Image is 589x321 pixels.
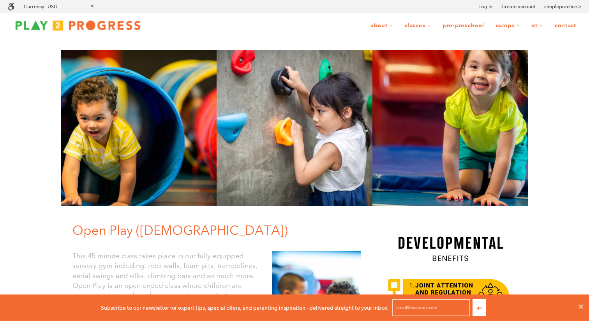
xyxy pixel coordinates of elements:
a: OT [526,18,548,33]
a: Camps [491,18,525,33]
button: Go [473,299,486,316]
h1: Open Play ([DEMOGRAPHIC_DATA]) [72,222,367,239]
a: About [365,18,398,33]
a: Create account [501,3,535,11]
img: Play2Progress logo [8,18,148,33]
p: Subscribe to our newsletter for expert tips, special offers, and parenting inspiration - delivere... [101,303,389,312]
label: Currency [24,4,44,9]
a: Log in [478,3,492,11]
input: email@example.com [392,299,470,316]
a: Contact [550,18,581,33]
a: Pre-Preschool [438,18,489,33]
a: Classes [400,18,436,33]
a: simplepractice > [544,3,581,11]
